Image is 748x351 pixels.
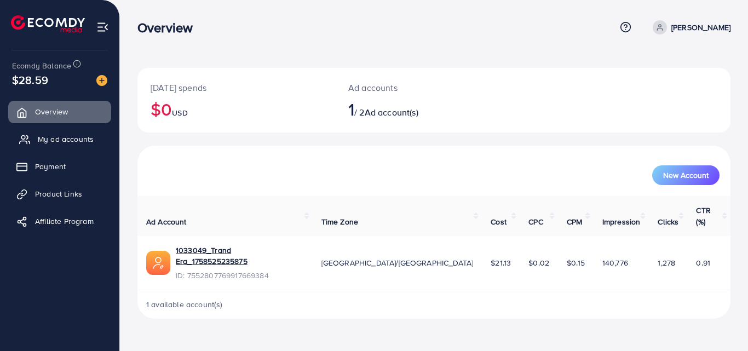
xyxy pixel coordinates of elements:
[491,257,511,268] span: $21.13
[146,299,223,310] span: 1 available account(s)
[602,257,628,268] span: 140,776
[151,99,322,119] h2: $0
[658,257,675,268] span: 1,278
[567,257,585,268] span: $0.15
[321,257,474,268] span: [GEOGRAPHIC_DATA]/[GEOGRAPHIC_DATA]
[146,216,187,227] span: Ad Account
[321,216,358,227] span: Time Zone
[176,270,304,281] span: ID: 7552807769917669384
[528,216,543,227] span: CPC
[35,188,82,199] span: Product Links
[176,245,304,267] a: 1033049_Trand Era_1758525235875
[663,171,709,179] span: New Account
[348,81,470,94] p: Ad accounts
[671,21,730,34] p: [PERSON_NAME]
[696,205,710,227] span: CTR (%)
[12,72,48,88] span: $28.59
[8,156,111,177] a: Payment
[365,106,418,118] span: Ad account(s)
[567,216,582,227] span: CPM
[35,106,68,117] span: Overview
[96,75,107,86] img: image
[8,101,111,123] a: Overview
[38,134,94,145] span: My ad accounts
[35,216,94,227] span: Affiliate Program
[8,183,111,205] a: Product Links
[137,20,202,36] h3: Overview
[151,81,322,94] p: [DATE] spends
[658,216,678,227] span: Clicks
[11,15,85,32] img: logo
[648,20,730,34] a: [PERSON_NAME]
[701,302,740,343] iframe: Chat
[8,210,111,232] a: Affiliate Program
[348,96,354,122] span: 1
[348,99,470,119] h2: / 2
[35,161,66,172] span: Payment
[652,165,720,185] button: New Account
[8,128,111,150] a: My ad accounts
[491,216,507,227] span: Cost
[528,257,549,268] span: $0.02
[12,60,71,71] span: Ecomdy Balance
[602,216,641,227] span: Impression
[146,251,170,275] img: ic-ads-acc.e4c84228.svg
[172,107,187,118] span: USD
[696,257,710,268] span: 0.91
[96,21,109,33] img: menu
